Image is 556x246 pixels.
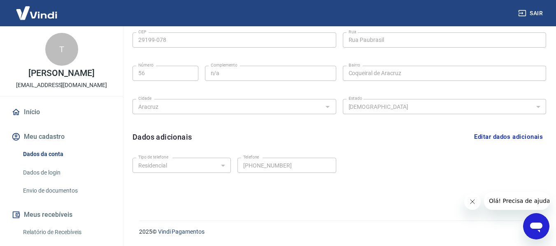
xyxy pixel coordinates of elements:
[133,131,192,143] h6: Dados adicionais
[28,69,94,78] p: [PERSON_NAME]
[139,228,536,236] p: 2025 ©
[20,164,113,181] a: Dados de login
[243,154,259,160] label: Telefone
[10,103,113,121] a: Início
[135,101,320,112] input: Digite aqui algumas palavras para buscar a cidade
[16,81,107,90] p: [EMAIL_ADDRESS][DOMAIN_NAME]
[349,95,362,101] label: Estado
[349,29,356,35] label: Rua
[10,128,113,146] button: Meu cadastro
[138,95,151,101] label: Cidade
[349,62,360,68] label: Bairro
[158,228,205,235] a: Vindi Pagamentos
[464,193,481,210] iframe: Fechar mensagem
[138,62,154,68] label: Número
[516,6,546,21] button: Sair
[471,129,546,145] button: Editar dados adicionais
[138,154,168,160] label: Tipo de telefone
[45,33,78,66] div: T
[20,224,113,241] a: Relatório de Recebíveis
[20,182,113,199] a: Envio de documentos
[211,62,237,68] label: Complemento
[20,146,113,163] a: Dados da conta
[138,29,146,35] label: CEP
[10,206,113,224] button: Meus recebíveis
[10,0,63,25] img: Vindi
[5,6,69,12] span: Olá! Precisa de ajuda?
[523,213,549,239] iframe: Botão para abrir a janela de mensagens
[484,192,549,210] iframe: Mensagem da empresa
